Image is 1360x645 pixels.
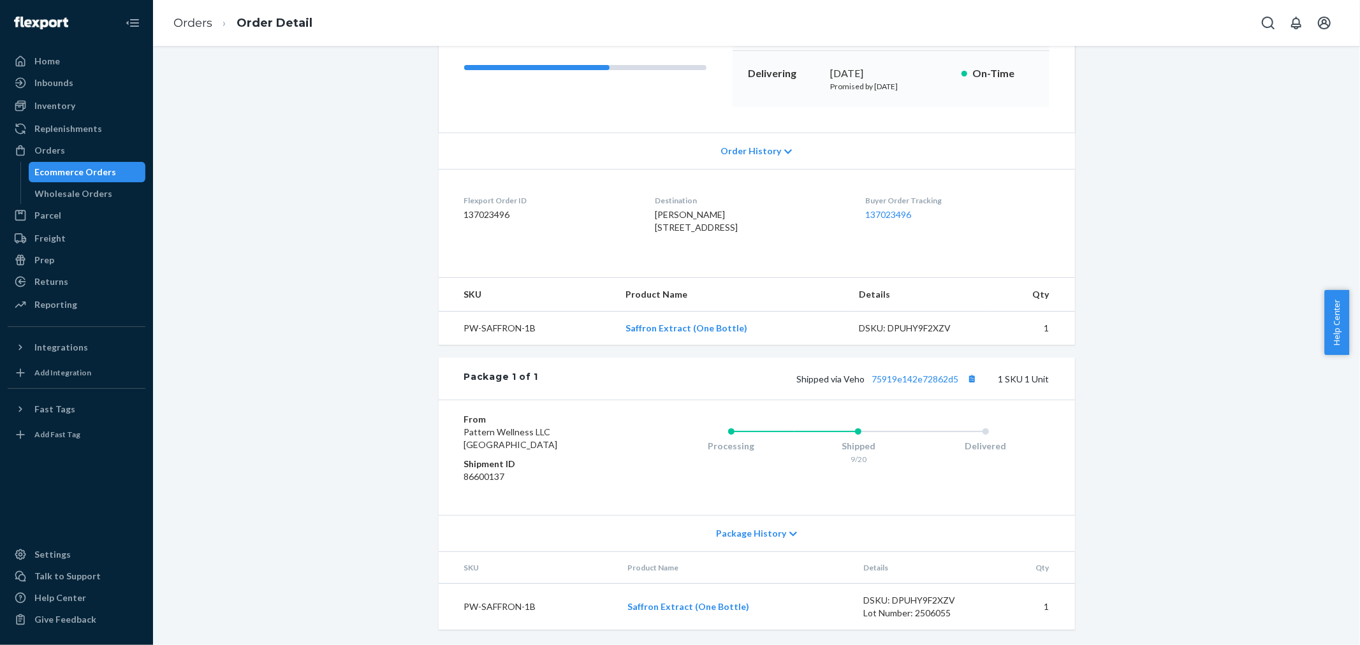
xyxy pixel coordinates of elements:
dt: Buyer Order Tracking [865,195,1049,206]
div: Help Center [34,591,86,604]
button: Close Navigation [120,10,145,36]
div: Inbounds [34,76,73,89]
th: Details [849,278,989,312]
span: [PERSON_NAME] [STREET_ADDRESS] [655,209,738,233]
button: Help Center [1324,290,1349,355]
td: PW-SAFFRON-1B [439,312,616,345]
a: Help Center [8,588,145,608]
button: Open notifications [1283,10,1309,36]
div: Talk to Support [34,570,101,583]
div: Reporting [34,298,77,311]
button: Open account menu [1312,10,1337,36]
a: Reporting [8,294,145,315]
div: Give Feedback [34,613,96,626]
div: Orders [34,144,65,157]
div: Inventory [34,99,75,112]
div: Prep [34,254,54,266]
dd: 137023496 [464,208,634,221]
div: Lot Number: 2506055 [863,607,983,620]
td: PW-SAFFRON-1B [439,584,618,630]
a: Inbounds [8,73,145,93]
div: Fast Tags [34,403,75,416]
a: Orders [173,16,212,30]
a: Freight [8,228,145,249]
a: Order Detail [237,16,312,30]
span: Pattern Wellness LLC [GEOGRAPHIC_DATA] [464,426,558,450]
td: 1 [993,584,1075,630]
div: Freight [34,232,66,245]
a: Wholesale Orders [29,184,146,204]
img: Flexport logo [14,17,68,29]
span: Shipped via Veho [797,373,981,384]
div: Add Fast Tag [34,429,80,440]
div: Returns [34,275,68,288]
div: Home [34,55,60,68]
div: Add Integration [34,367,91,378]
div: Ecommerce Orders [35,166,117,178]
div: 9/20 [794,454,922,465]
th: Details [853,552,993,584]
div: Wholesale Orders [35,187,113,200]
dt: From [464,413,617,426]
dt: Shipment ID [464,458,617,470]
a: Replenishments [8,119,145,139]
div: Integrations [34,341,88,354]
button: Fast Tags [8,399,145,419]
th: Product Name [617,552,853,584]
button: Open Search Box [1255,10,1281,36]
td: 1 [989,312,1075,345]
a: Prep [8,250,145,270]
span: Order History [720,145,781,157]
p: Promised by [DATE] [831,81,951,92]
div: DSKU: DPUHY9F2XZV [863,594,983,607]
div: [DATE] [831,66,951,81]
dt: Flexport Order ID [464,195,634,206]
a: Add Fast Tag [8,424,145,445]
p: On-Time [972,66,1034,81]
dd: 86600137 [464,470,617,483]
div: 1 SKU 1 Unit [538,370,1049,387]
th: Product Name [615,278,849,312]
a: Returns [8,272,145,292]
div: DSKU: DPUHY9F2XZV [859,322,979,335]
button: Copy tracking number [964,370,981,387]
dt: Destination [655,195,845,206]
a: Inventory [8,96,145,116]
a: Saffron Extract (One Bottle) [625,322,747,333]
p: Delivering [748,66,821,81]
a: Add Integration [8,363,145,383]
a: Saffron Extract (One Bottle) [627,601,749,612]
th: SKU [439,278,616,312]
a: 137023496 [865,209,911,220]
div: Parcel [34,209,61,222]
div: Shipped [794,440,922,453]
div: Processing [668,440,795,453]
div: Delivered [922,440,1049,453]
span: Package History [716,527,786,540]
ol: breadcrumbs [163,4,323,42]
a: Orders [8,140,145,161]
button: Integrations [8,337,145,358]
a: Talk to Support [8,566,145,586]
div: Settings [34,548,71,561]
a: Home [8,51,145,71]
div: Package 1 of 1 [464,370,539,387]
th: Qty [989,278,1075,312]
a: Ecommerce Orders [29,162,146,182]
div: Replenishments [34,122,102,135]
button: Give Feedback [8,609,145,630]
th: Qty [993,552,1075,584]
th: SKU [439,552,618,584]
a: 75919e142e72862d5 [872,373,959,384]
a: Settings [8,544,145,565]
a: Parcel [8,205,145,226]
